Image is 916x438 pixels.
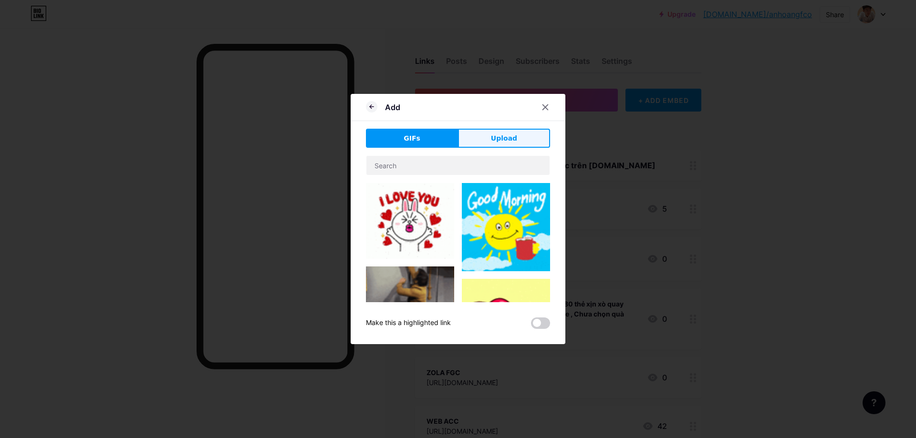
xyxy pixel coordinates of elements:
[462,183,550,271] img: Gihpy
[385,102,400,113] div: Add
[458,129,550,148] button: Upload
[366,266,454,333] img: Gihpy
[491,133,517,143] span: Upload
[366,183,454,259] img: Gihpy
[462,279,550,367] img: Gihpy
[366,156,550,175] input: Search
[366,129,458,148] button: GIFs
[404,133,420,143] span: GIFs
[366,317,451,329] div: Make this a highlighted link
